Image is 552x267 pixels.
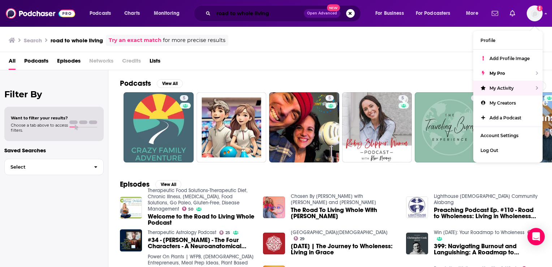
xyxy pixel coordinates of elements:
[51,37,103,44] h3: road to whole living
[461,8,487,19] button: open menu
[370,8,413,19] button: open menu
[416,8,450,18] span: For Podcasters
[537,5,543,11] svg: Add a profile image
[120,8,144,19] a: Charts
[300,237,305,241] span: 29
[325,95,334,101] a: 5
[291,207,397,219] span: The Road To Living Whole With [PERSON_NAME]
[466,8,478,18] span: More
[24,55,48,70] a: Podcasts
[120,229,142,251] img: #34 - Jill Bolte Taylor - The Four Characters - A Neuroanatomical Road Map - How To Have A Health...
[90,8,111,18] span: Podcasts
[473,31,543,162] ul: Show profile menu
[263,196,285,219] img: The Road To Living Whole With Marian Mitchell
[120,180,181,189] a: EpisodesView All
[473,96,543,110] a: My Creators
[182,207,194,211] a: 50
[5,165,88,169] span: Select
[490,115,521,120] span: Add a Podcast
[109,36,161,44] a: Try an exact match
[180,95,188,101] a: 5
[148,187,247,212] a: Therapeutic Food Solutions-Therapeutic Diet, Chronic Illness, Autoimmune, Food Solutions, Go Pale...
[148,213,254,226] a: Welcome to the Road to Living Whole Podcast
[148,237,254,249] span: #34 - [PERSON_NAME] - The Four Characters - A Neuroanatomical Road Map - How To Have A Healthy Re...
[434,229,525,236] a: Win Today: Your Roadmap to Wholeness
[11,115,68,120] span: Want to filter your results?
[434,207,540,219] span: Preaching Podcast Ep. #110 - Road to Wholeness: Living in Wholeness Amid Famine & Chaos (Pastor [...
[124,8,140,18] span: Charts
[434,243,540,255] a: 399: Navigating Burnout and Languishing: A Roadmap to Renewed Focus and Purpose by Living a Conse...
[527,5,543,21] span: Logged in as BenLaurro
[4,159,104,175] button: Select
[507,7,518,20] a: Show notifications dropdown
[411,8,461,19] button: open menu
[473,51,543,66] a: Add Profile Image
[183,95,185,102] span: 5
[214,8,304,19] input: Search podcasts, credits, & more...
[11,123,68,133] span: Choose a tab above to access filters.
[406,233,428,255] img: 399: Navigating Burnout and Languishing: A Roadmap to Renewed Focus and Purpose by Living a Conse...
[490,85,514,91] span: My Activity
[327,4,340,11] span: New
[415,92,485,162] a: 22
[149,8,189,19] button: open menu
[9,55,16,70] a: All
[527,5,543,21] button: Show profile menu
[342,92,412,162] a: 5
[434,193,538,205] a: Lighthouse Christian Community Alabang
[471,95,482,101] a: 22
[480,133,518,138] span: Account Settings
[398,95,407,101] a: 5
[122,55,141,70] span: Credits
[473,128,543,143] a: Account Settings
[406,196,428,219] img: Preaching Podcast Ep. #110 - Road to Wholeness: Living in Wholeness Amid Famine & Chaos (Pastor J...
[480,148,498,153] span: Log Out
[401,95,404,102] span: 5
[57,55,81,70] a: Episodes
[490,56,530,61] span: Add Profile Image
[200,5,368,22] div: Search podcasts, credits, & more...
[24,37,42,44] h3: Search
[124,92,194,162] a: 5
[480,38,495,43] span: Profile
[527,5,543,21] img: User Profile
[307,12,337,15] span: Open Advanced
[6,7,75,20] img: Podchaser - Follow, Share and Rate Podcasts
[85,8,120,19] button: open menu
[188,208,193,211] span: 50
[225,231,230,234] span: 25
[291,207,397,219] a: The Road To Living Whole With Marian Mitchell
[490,100,516,106] span: My Creators
[291,243,397,255] a: 01.29.23 | The Journey to Wholeness: Living in Grace
[263,233,285,255] img: 01.29.23 | The Journey to Wholeness: Living in Grace
[219,230,230,235] a: 25
[154,8,180,18] span: Monitoring
[148,237,254,249] a: #34 - Jill Bolte Taylor - The Four Characters - A Neuroanatomical Road Map - How To Have A Health...
[291,193,376,205] a: Chosen By Jesus with Kelley Tyan and Taylor Tyan
[473,33,543,48] a: Profile
[157,79,183,88] button: View All
[120,79,183,88] a: PodcastsView All
[89,55,113,70] span: Networks
[434,207,540,219] a: Preaching Podcast Ep. #110 - Road to Wholeness: Living in Wholeness Amid Famine & Chaos (Pastor J...
[490,71,505,76] span: My Pro
[150,55,160,70] a: Lists
[4,147,104,154] p: Saved Searches
[269,92,339,162] a: 5
[163,36,225,44] span: for more precise results
[291,243,397,255] span: [DATE] | The Journey to Wholeness: Living in Grace
[155,180,181,189] button: View All
[4,89,104,99] h2: Filter By
[473,110,543,125] a: Add a Podcast
[120,197,142,219] img: Welcome to the Road to Living Whole Podcast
